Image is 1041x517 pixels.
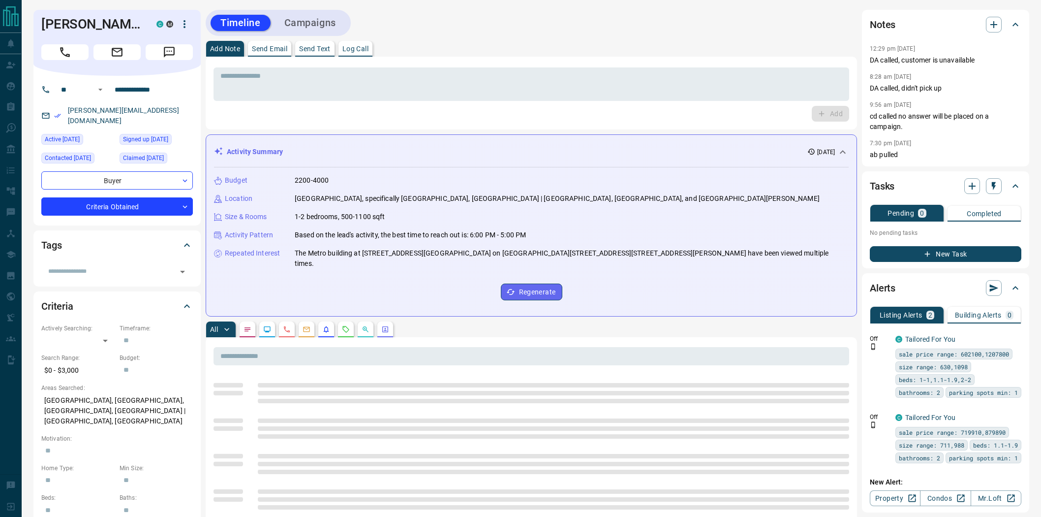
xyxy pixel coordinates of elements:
button: New Task [870,246,1021,262]
p: Timeframe: [120,324,193,333]
p: 2 [928,312,932,319]
button: Open [94,84,106,96]
span: Message [146,44,193,60]
p: 9:56 am [DATE] [870,101,912,108]
p: Off [870,413,889,421]
button: Timeline [211,15,271,31]
p: Home Type: [41,464,115,473]
p: Beds: [41,493,115,502]
h2: Tags [41,237,61,253]
span: Signed up [DATE] [123,134,168,144]
p: DA called, didn't pick up [870,83,1021,94]
p: [DATE] [817,148,835,157]
p: All [210,326,218,333]
svg: Agent Actions [381,325,389,333]
p: Size & Rooms [225,212,267,222]
div: Activity Summary[DATE] [214,143,849,161]
p: Motivation: [41,434,193,443]
svg: Notes [244,325,251,333]
span: sale price range: 719910,879890 [899,427,1006,437]
p: Location [225,194,252,204]
div: Tasks [870,174,1021,198]
p: Activity Pattern [225,230,273,240]
a: Condos [920,490,971,506]
p: The Metro building at [STREET_ADDRESS][GEOGRAPHIC_DATA] on [GEOGRAPHIC_DATA][STREET_ADDRESS][STRE... [295,248,849,269]
span: size range: 630,1098 [899,362,968,372]
p: Actively Searching: [41,324,115,333]
p: [GEOGRAPHIC_DATA], specifically [GEOGRAPHIC_DATA], [GEOGRAPHIC_DATA] | [GEOGRAPHIC_DATA], [GEOGRA... [295,194,820,204]
div: Alerts [870,276,1021,300]
p: Send Text [299,45,331,52]
svg: Email Verified [54,112,61,119]
p: No pending tasks [870,226,1021,240]
svg: Push Notification Only [870,343,877,350]
p: Based on the lead's activity, the best time to reach out is: 6:00 PM - 5:00 PM [295,230,526,240]
svg: Requests [342,325,350,333]
button: Open [176,265,189,279]
p: 8:28 am [DATE] [870,73,912,80]
span: bathrooms: 2 [899,388,940,397]
span: Claimed [DATE] [123,153,164,163]
svg: Opportunities [362,325,369,333]
div: Sat Sep 23 2023 [120,134,193,148]
p: 2200-4000 [295,175,329,186]
p: Pending [888,210,914,217]
p: Log Call [342,45,368,52]
h2: Alerts [870,280,895,296]
p: Budget: [120,354,193,362]
p: 0 [920,210,924,217]
p: Send Email [252,45,287,52]
div: Sat Aug 09 2025 [41,134,115,148]
p: Building Alerts [955,312,1002,319]
span: Contacted [DATE] [45,153,91,163]
h2: Criteria [41,298,73,314]
span: sale price range: 602100,1207800 [899,349,1009,359]
span: beds: 1-1,1.1-1.9,2-2 [899,375,971,385]
svg: Push Notification Only [870,421,877,428]
h1: [PERSON_NAME] [41,16,142,32]
p: Repeated Interest [225,248,280,258]
div: Notes [870,13,1021,36]
p: 7:30 pm [DATE] [870,140,912,147]
a: [PERSON_NAME][EMAIL_ADDRESS][DOMAIN_NAME] [68,106,179,125]
div: condos.ca [895,414,902,421]
a: Tailored For You [905,414,955,421]
p: 0 [1008,312,1011,319]
p: Min Size: [120,464,193,473]
div: condos.ca [895,336,902,343]
div: Wed Aug 13 2025 [41,153,115,166]
div: condos.ca [156,21,163,28]
a: Tailored For You [905,335,955,343]
h2: Tasks [870,178,894,194]
h2: Notes [870,17,895,32]
button: Regenerate [501,284,562,300]
span: beds: 1.1-1.9 [973,440,1018,450]
p: ab pulled [870,150,1021,160]
svg: Emails [303,325,310,333]
a: Property [870,490,920,506]
p: cd called no answer will be placed on a campaign. [870,111,1021,132]
p: Listing Alerts [880,312,922,319]
span: parking spots min: 1 [949,453,1018,463]
p: $0 - $3,000 [41,362,115,379]
div: Criteria [41,294,193,318]
div: Tags [41,233,193,257]
p: Add Note [210,45,240,52]
p: Areas Searched: [41,384,193,392]
svg: Lead Browsing Activity [263,325,271,333]
span: size range: 711,988 [899,440,964,450]
p: Activity Summary [227,147,283,157]
span: Active [DATE] [45,134,80,144]
svg: Calls [283,325,291,333]
span: Email [93,44,141,60]
span: parking spots min: 1 [949,388,1018,397]
p: DA called, customer is unavailable [870,55,1021,65]
p: Off [870,334,889,343]
div: Sat Jun 28 2025 [120,153,193,166]
p: New Alert: [870,477,1021,487]
p: Baths: [120,493,193,502]
svg: Listing Alerts [322,325,330,333]
a: Mr.Loft [971,490,1021,506]
button: Campaigns [275,15,346,31]
p: 12:29 pm [DATE] [870,45,915,52]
